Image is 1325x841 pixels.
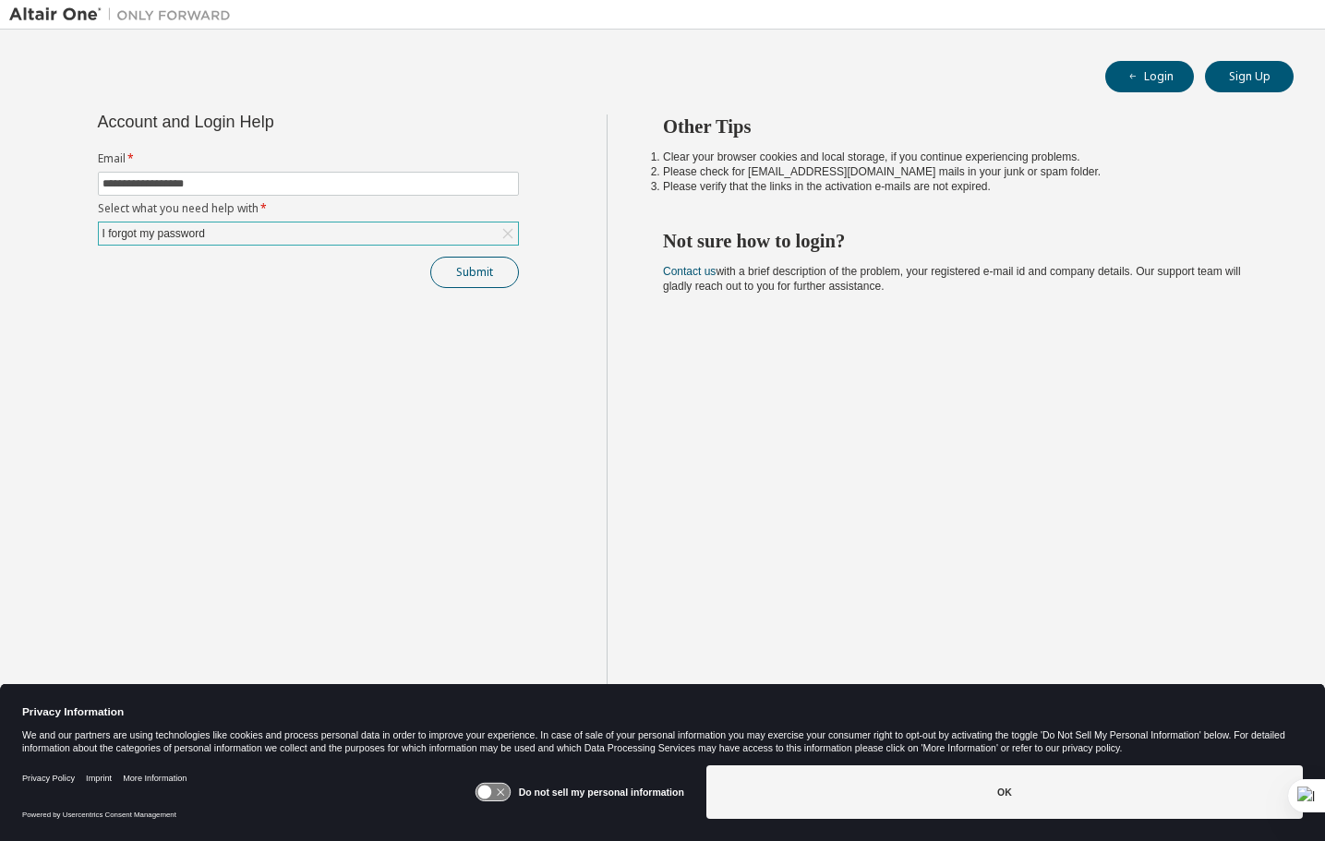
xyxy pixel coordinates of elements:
[663,150,1260,164] li: Clear your browser cookies and local storage, if you continue experiencing problems.
[1205,61,1294,92] button: Sign Up
[98,201,519,216] label: Select what you need help with
[100,223,208,244] div: I forgot my password
[663,164,1260,179] li: Please check for [EMAIL_ADDRESS][DOMAIN_NAME] mails in your junk or spam folder.
[663,265,1241,293] span: with a brief description of the problem, your registered e-mail id and company details. Our suppo...
[1105,61,1194,92] button: Login
[99,222,518,245] div: I forgot my password
[98,151,519,166] label: Email
[98,114,435,129] div: Account and Login Help
[430,257,519,288] button: Submit
[9,6,240,24] img: Altair One
[663,229,1260,253] h2: Not sure how to login?
[663,265,716,278] a: Contact us
[663,114,1260,138] h2: Other Tips
[663,179,1260,194] li: Please verify that the links in the activation e-mails are not expired.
